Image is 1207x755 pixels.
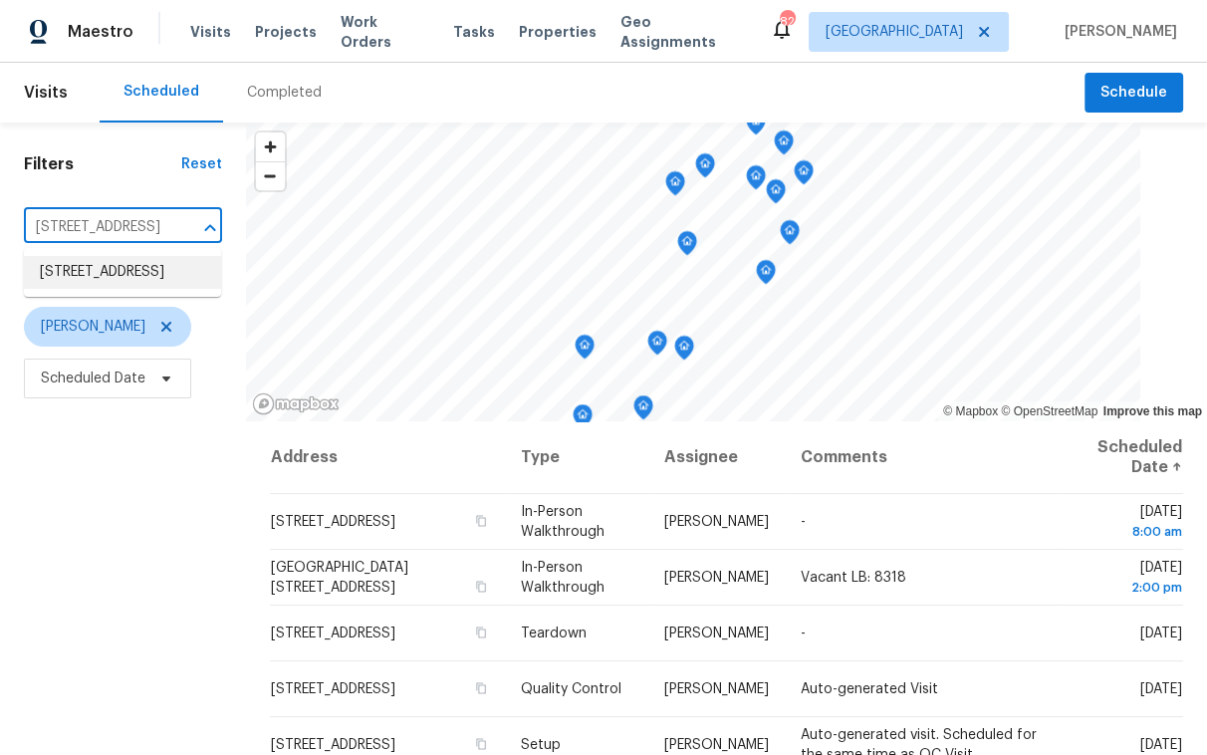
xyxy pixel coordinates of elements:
[620,12,746,52] span: Geo Assignments
[774,130,794,161] div: Map marker
[471,624,489,641] button: Copy Address
[246,123,1140,421] canvas: Map
[123,82,199,102] div: Scheduled
[664,515,769,529] span: [PERSON_NAME]
[943,404,998,418] a: Mapbox
[41,317,145,337] span: [PERSON_NAME]
[521,738,561,752] span: Setup
[573,404,593,435] div: Map marker
[24,212,166,243] input: Search for an address...
[801,515,806,529] span: -
[471,578,489,596] button: Copy Address
[664,627,769,640] span: [PERSON_NAME]
[1075,505,1182,542] span: [DATE]
[256,161,285,190] button: Zoom out
[826,22,963,42] span: [GEOGRAPHIC_DATA]
[674,336,694,367] div: Map marker
[252,392,340,415] a: Mapbox homepage
[271,515,395,529] span: [STREET_ADDRESS]
[519,22,597,42] span: Properties
[68,22,133,42] span: Maestro
[780,220,800,251] div: Map marker
[1140,682,1182,696] span: [DATE]
[647,331,667,362] div: Map marker
[471,679,489,697] button: Copy Address
[648,421,785,494] th: Assignee
[247,83,322,103] div: Completed
[24,256,221,289] li: [STREET_ADDRESS]
[41,369,145,388] span: Scheduled Date
[801,682,938,696] span: Auto-generated Visit
[341,12,429,52] span: Work Orders
[746,165,766,196] div: Map marker
[471,735,489,753] button: Copy Address
[664,738,769,752] span: [PERSON_NAME]
[256,162,285,190] span: Zoom out
[794,160,814,191] div: Map marker
[1085,73,1183,114] button: Schedule
[1059,421,1183,494] th: Scheduled Date ↑
[801,571,906,585] span: Vacant LB: 8318
[521,682,621,696] span: Quality Control
[1057,22,1177,42] span: [PERSON_NAME]
[664,571,769,585] span: [PERSON_NAME]
[695,153,715,184] div: Map marker
[633,395,653,426] div: Map marker
[1075,561,1182,598] span: [DATE]
[270,421,506,494] th: Address
[471,512,489,530] button: Copy Address
[746,111,766,141] div: Map marker
[271,627,395,640] span: [STREET_ADDRESS]
[256,132,285,161] button: Zoom in
[1075,522,1182,542] div: 8:00 am
[1075,578,1182,598] div: 2:00 pm
[521,505,604,539] span: In-Person Walkthrough
[271,682,395,696] span: [STREET_ADDRESS]
[453,25,495,39] span: Tasks
[1140,738,1182,752] span: [DATE]
[1103,404,1202,418] a: Improve this map
[575,335,595,366] div: Map marker
[24,71,68,115] span: Visits
[190,22,231,42] span: Visits
[505,421,648,494] th: Type
[24,154,181,174] h1: Filters
[785,421,1059,494] th: Comments
[521,627,587,640] span: Teardown
[756,260,776,291] div: Map marker
[521,561,604,595] span: In-Person Walkthrough
[664,682,769,696] span: [PERSON_NAME]
[1140,627,1182,640] span: [DATE]
[181,154,222,174] div: Reset
[271,738,395,752] span: [STREET_ADDRESS]
[665,171,685,202] div: Map marker
[1001,404,1097,418] a: OpenStreetMap
[255,22,317,42] span: Projects
[766,179,786,210] div: Map marker
[1100,81,1167,106] span: Schedule
[677,231,697,262] div: Map marker
[196,214,224,242] button: Close
[271,561,408,595] span: [GEOGRAPHIC_DATA][STREET_ADDRESS]
[780,12,794,32] div: 82
[801,627,806,640] span: -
